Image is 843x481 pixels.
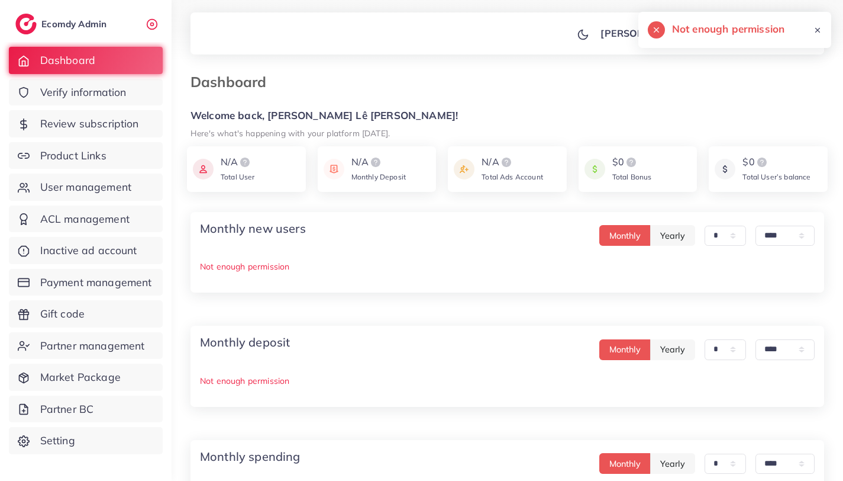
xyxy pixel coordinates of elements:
span: Inactive ad account [40,243,137,258]
img: logo [755,155,769,169]
button: Yearly [650,225,695,246]
button: Yearly [650,339,695,360]
h5: Welcome back, [PERSON_NAME] Lê [PERSON_NAME]! [190,110,824,122]
img: logo [624,155,638,169]
a: Setting [9,427,163,454]
div: N/A [221,155,255,169]
img: icon payment [454,155,474,183]
img: logo [15,14,37,34]
a: Inactive ad account [9,237,163,264]
span: Monthly Deposit [351,172,406,181]
span: Total Bonus [612,172,652,181]
span: Gift code [40,306,85,322]
h4: Monthly deposit [200,335,290,349]
p: [PERSON_NAME] Lê [PERSON_NAME] [600,26,779,40]
div: N/A [351,155,406,169]
img: icon payment [715,155,735,183]
span: Total User’s balance [742,172,810,181]
a: Payment management [9,269,163,296]
button: Monthly [599,453,651,474]
button: Monthly [599,225,651,246]
a: Partner BC [9,396,163,423]
a: ACL management [9,206,163,233]
a: Gift code [9,300,163,328]
a: Verify information [9,79,163,106]
h5: Not enough permission [672,21,784,37]
span: Market Package [40,370,121,385]
img: logo [238,155,252,169]
h4: Monthly new users [200,222,306,236]
a: Review subscription [9,110,163,137]
p: Not enough permission [200,259,815,274]
button: Yearly [650,453,695,474]
img: logo [369,155,383,169]
h4: Monthly spending [200,450,301,464]
span: Payment management [40,275,152,290]
a: Partner management [9,332,163,360]
img: icon payment [584,155,605,183]
a: Product Links [9,142,163,169]
span: Total User [221,172,255,181]
a: [PERSON_NAME] Lê [PERSON_NAME]avatar [594,21,815,45]
h2: Ecomdy Admin [41,18,109,30]
small: Here's what's happening with your platform [DATE]. [190,128,390,138]
span: Product Links [40,148,106,163]
span: User management [40,179,131,195]
span: ACL management [40,211,130,227]
img: icon payment [193,155,214,183]
button: Monthly [599,339,651,360]
span: Partner BC [40,402,94,417]
span: Total Ads Account [482,172,543,181]
h3: Dashboard [190,73,276,91]
img: logo [499,155,513,169]
span: Verify information [40,85,127,100]
span: Partner management [40,338,145,354]
div: N/A [482,155,543,169]
div: $0 [742,155,810,169]
p: Not enough permission [200,374,815,388]
a: Market Package [9,364,163,391]
a: User management [9,174,163,201]
span: Review subscription [40,116,139,132]
a: Dashboard [9,47,163,74]
a: logoEcomdy Admin [15,14,109,34]
span: Setting [40,433,75,448]
div: $0 [612,155,652,169]
img: icon payment [324,155,344,183]
span: Dashboard [40,53,95,68]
